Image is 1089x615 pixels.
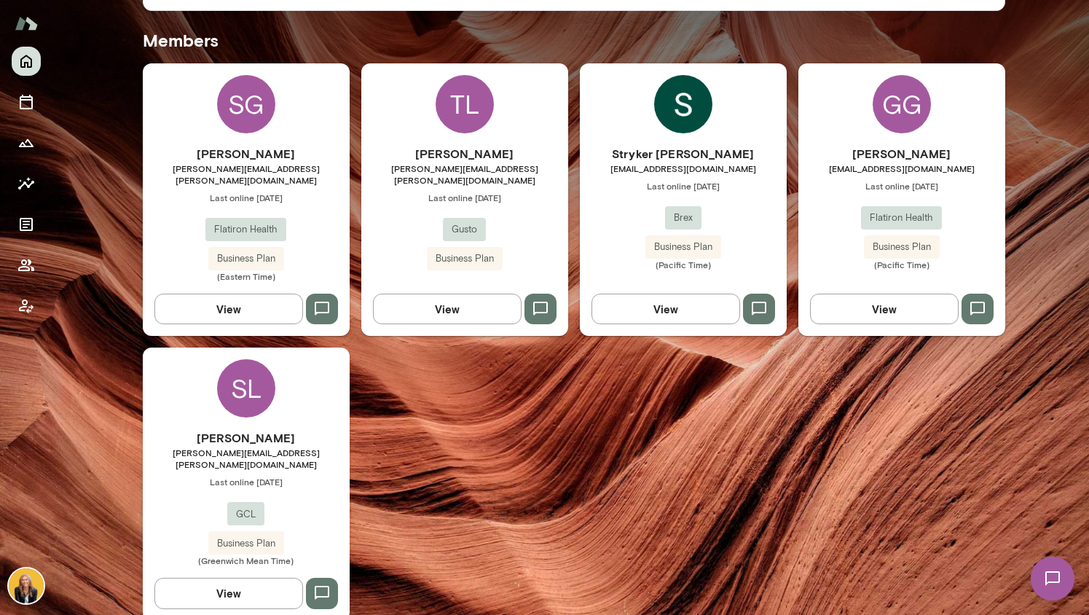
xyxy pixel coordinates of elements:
button: Members [12,251,41,280]
h6: [PERSON_NAME] [361,145,568,162]
button: View [810,294,959,324]
h5: Members [143,28,1005,52]
h6: [PERSON_NAME] [143,145,350,162]
span: (Eastern Time) [143,270,350,282]
button: Insights [12,169,41,198]
span: Brex [665,211,701,225]
span: Flatiron Health [861,211,942,225]
span: Flatiron Health [205,222,286,237]
button: Growth Plan [12,128,41,157]
span: (Greenwich Mean Time) [143,555,350,566]
div: SL [217,359,275,418]
span: [PERSON_NAME][EMAIL_ADDRESS][PERSON_NAME][DOMAIN_NAME] [143,447,350,470]
h6: [PERSON_NAME] [143,429,350,447]
span: [EMAIL_ADDRESS][DOMAIN_NAME] [580,162,787,174]
span: [PERSON_NAME][EMAIL_ADDRESS][PERSON_NAME][DOMAIN_NAME] [361,162,568,186]
span: (Pacific Time) [580,259,787,270]
img: Leah Beltz [9,568,44,603]
span: GCL [227,507,264,522]
span: [EMAIL_ADDRESS][DOMAIN_NAME] [798,162,1005,174]
span: Business Plan [427,251,503,266]
button: Home [12,47,41,76]
h6: Stryker [PERSON_NAME] [580,145,787,162]
button: Client app [12,291,41,321]
span: Last online [DATE] [143,476,350,487]
span: Gusto [443,222,486,237]
div: GG [873,75,931,133]
img: Stryker Mott [654,75,712,133]
button: View [373,294,522,324]
span: [PERSON_NAME][EMAIL_ADDRESS][PERSON_NAME][DOMAIN_NAME] [143,162,350,186]
button: Documents [12,210,41,239]
span: Last online [DATE] [143,192,350,203]
div: SG [217,75,275,133]
button: View [154,578,303,608]
button: View [591,294,740,324]
span: Last online [DATE] [798,180,1005,192]
img: Mento [15,9,38,37]
span: Last online [DATE] [580,180,787,192]
span: Business Plan [645,240,721,254]
button: View [154,294,303,324]
span: Business Plan [208,536,284,551]
h6: [PERSON_NAME] [798,145,1005,162]
div: TL [436,75,494,133]
span: Business Plan [208,251,284,266]
span: Last online [DATE] [361,192,568,203]
span: (Pacific Time) [798,259,1005,270]
button: Sessions [12,87,41,117]
span: Business Plan [864,240,940,254]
